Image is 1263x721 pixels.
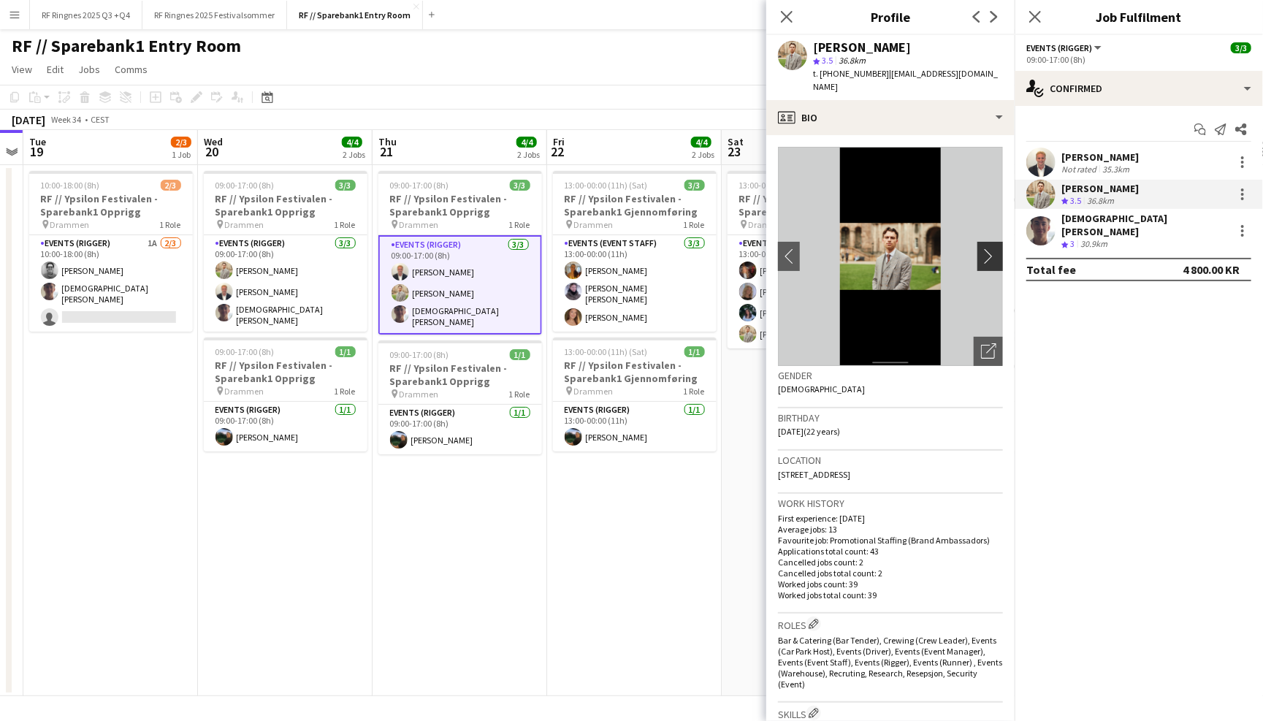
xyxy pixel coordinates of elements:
h3: RF // Ypsilon Festivalen - Sparebank1 Opprigg [204,359,367,385]
button: Events (Rigger) [1026,42,1104,53]
span: Events (Rigger) [1026,42,1092,53]
span: 13:00-00:00 (11h) (Sat) [565,180,648,191]
span: 2/3 [171,137,191,148]
span: 1 Role [684,219,705,230]
span: 3/3 [684,180,705,191]
span: Edit [47,63,64,76]
h3: Job Fulfilment [1015,7,1263,26]
span: 1 Role [335,219,356,230]
h3: RF // Ypsilon Festivalen - Sparebank1 Gjennomføring [553,359,717,385]
h3: RF // Ypsilon Festivalen - Sparebank1 Opprigg [378,362,542,388]
div: Total fee [1026,262,1076,277]
span: Jobs [78,63,100,76]
h3: Work history [778,497,1003,510]
div: 2 Jobs [517,149,540,160]
span: Sat [728,135,744,148]
span: 19 [27,143,46,160]
div: 4 800.00 KR [1183,262,1240,277]
button: RF // Sparebank1 Entry Room [287,1,423,29]
app-card-role: Events (Rigger)1A2/310:00-18:00 (8h)[PERSON_NAME][DEMOGRAPHIC_DATA][PERSON_NAME] [29,235,193,332]
div: [PERSON_NAME] [1061,182,1139,195]
h3: Roles [778,617,1003,632]
p: Average jobs: 13 [778,524,1003,535]
span: Drammen [50,219,90,230]
span: 3.5 [822,55,833,66]
span: 23 [725,143,744,160]
span: Drammen [400,389,439,400]
span: Drammen [574,386,614,397]
span: Drammen [400,219,439,230]
app-job-card: 13:00-00:00 (11h) (Sun)4/4RF // Ypsilon Festivalen - Sparebank1 Gjennomføring Drammen1 RoleEvents... [728,171,891,348]
div: [DEMOGRAPHIC_DATA][PERSON_NAME] [1061,212,1228,238]
div: 36.8km [1084,195,1117,207]
h3: RF // Ypsilon Festivalen - Sparebank1 Gjennomføring [553,192,717,218]
h3: Profile [766,7,1015,26]
span: Fri [553,135,565,148]
span: Drammen [225,219,264,230]
app-job-card: 13:00-00:00 (11h) (Sat)1/1RF // Ypsilon Festivalen - Sparebank1 Gjennomføring Drammen1 RoleEvents... [553,337,717,451]
app-card-role: Events (Event Staff)3/313:00-00:00 (11h)[PERSON_NAME][PERSON_NAME] [PERSON_NAME][PERSON_NAME] [553,235,717,332]
app-card-role: Events (Rigger)3/309:00-17:00 (8h)[PERSON_NAME][PERSON_NAME][DEMOGRAPHIC_DATA][PERSON_NAME] [204,235,367,332]
p: First experience: [DATE] [778,513,1003,524]
h3: Location [778,454,1003,467]
div: 09:00-17:00 (8h) [1026,54,1251,65]
span: 10:00-18:00 (8h) [41,180,100,191]
app-card-role: Events (Rigger)1/109:00-17:00 (8h)[PERSON_NAME] [378,405,542,454]
span: Thu [378,135,397,148]
img: Crew avatar or photo [778,147,1003,366]
span: 3/3 [510,180,530,191]
div: 30.9km [1077,238,1110,251]
span: Bar & Catering (Bar Tender), Crewing (Crew Leader), Events (Car Park Host), Events (Driver), Even... [778,635,1002,690]
span: 3.5 [1070,195,1081,206]
div: 2 Jobs [343,149,365,160]
span: 1 Role [509,219,530,230]
a: Jobs [72,60,106,79]
app-card-role: Events (Rigger)1/109:00-17:00 (8h)[PERSON_NAME] [204,402,367,451]
span: 1/1 [684,346,705,357]
div: [PERSON_NAME] [813,41,911,54]
span: 4/4 [691,137,711,148]
span: | [EMAIL_ADDRESS][DOMAIN_NAME] [813,68,998,92]
div: Open photos pop-in [974,337,1003,366]
span: 4/4 [342,137,362,148]
app-job-card: 09:00-17:00 (8h)3/3RF // Ypsilon Festivalen - Sparebank1 Opprigg Drammen1 RoleEvents (Rigger)3/30... [204,171,367,332]
span: 1/1 [335,346,356,357]
span: Drammen [749,219,788,230]
span: [DATE] (22 years) [778,426,840,437]
p: Applications total count: 43 [778,546,1003,557]
h3: Birthday [778,411,1003,424]
div: [PERSON_NAME] [1061,150,1139,164]
p: Worked jobs count: 39 [778,579,1003,590]
app-card-role: Events (Event Staff)4/413:00-00:00 (11h)[PERSON_NAME][PERSON_NAME][PERSON_NAME][PERSON_NAME] [728,235,891,348]
div: 1 Job [172,149,191,160]
span: 2/3 [161,180,181,191]
span: t. [PHONE_NUMBER] [813,68,889,79]
p: Worked jobs total count: 39 [778,590,1003,600]
span: 36.8km [836,55,869,66]
h1: RF // Sparebank1 Entry Room [12,35,241,57]
div: 10:00-18:00 (8h)2/3RF // Ypsilon Festivalen - Sparebank1 Opprigg Drammen1 RoleEvents (Rigger)1A2/... [29,171,193,332]
p: Cancelled jobs total count: 2 [778,568,1003,579]
span: 3 [1070,238,1075,249]
h3: RF // Ypsilon Festivalen - Sparebank1 Opprigg [204,192,367,218]
span: 1 Role [335,386,356,397]
span: 13:00-00:00 (11h) (Sat) [565,346,648,357]
span: Wed [204,135,223,148]
span: Drammen [225,386,264,397]
span: 22 [551,143,565,160]
span: 20 [202,143,223,160]
span: Tue [29,135,46,148]
span: 13:00-00:00 (11h) (Sun) [739,180,825,191]
app-job-card: 13:00-00:00 (11h) (Sat)3/3RF // Ypsilon Festivalen - Sparebank1 Gjennomføring Drammen1 RoleEvents... [553,171,717,332]
div: Confirmed [1015,71,1263,106]
span: 3/3 [1231,42,1251,53]
div: 09:00-17:00 (8h)1/1RF // Ypsilon Festivalen - Sparebank1 Opprigg Drammen1 RoleEvents (Rigger)1/10... [378,340,542,454]
span: 1 Role [509,389,530,400]
h3: Gender [778,369,1003,382]
p: Favourite job: Promotional Staffing (Brand Ambassadors) [778,535,1003,546]
div: 2 Jobs [692,149,714,160]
